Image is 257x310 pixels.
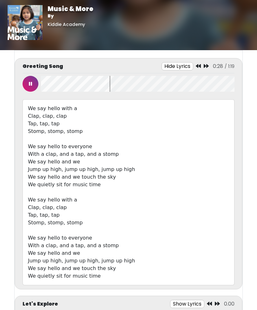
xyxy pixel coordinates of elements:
[213,63,223,70] span: 0:28
[224,300,234,307] span: 0.00
[48,22,93,27] h6: Kiddie Academy
[23,99,234,285] div: We say hello with a Clap, clap, clap Tap, tap, tap Stomp, stomp, stomp We say hello to everyone W...
[161,62,193,70] button: Hide Lyrics
[23,63,63,70] p: Greeting Song
[23,300,58,308] p: Let's Explore
[8,5,43,40] img: 01vrkzCYTteBT1eqlInO
[225,63,234,69] span: / 1:19
[48,5,93,13] h1: Music & More
[170,300,204,308] button: Show Lyrics
[48,13,93,19] p: By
